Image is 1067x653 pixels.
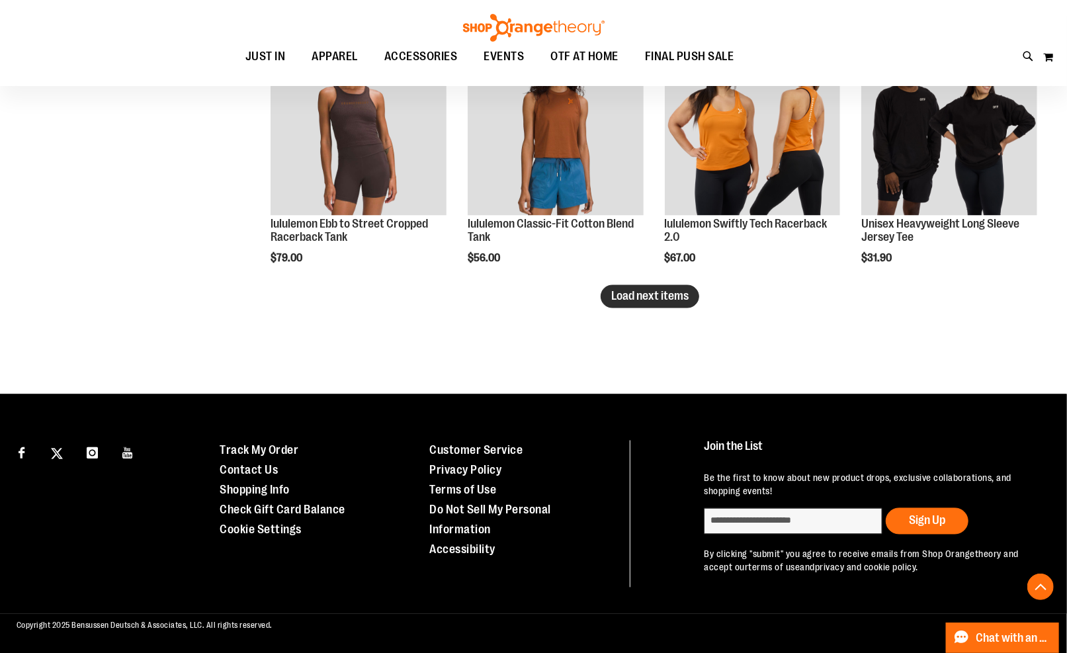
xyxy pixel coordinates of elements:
h4: Join the List [704,441,1040,465]
a: lululemon Swiftly Tech Racerback 2.0 [665,40,841,218]
span: $56.00 [468,252,502,264]
a: Contact Us [220,464,278,477]
input: enter email [704,508,882,535]
span: $79.00 [271,252,304,264]
a: Visit our Youtube page [116,441,140,464]
a: Visit our Facebook page [10,441,33,464]
img: lululemon Ebb to Street Cropped Racerback Tank [271,40,447,216]
button: Sign Up [886,508,968,535]
a: lululemon Classic-Fit Cotton Blend Tank [468,40,644,218]
span: OTF AT HOME [550,42,619,71]
button: Back To Top [1027,574,1054,600]
span: EVENTS [484,42,524,71]
span: JUST IN [245,42,286,71]
a: Unisex Heavyweight Long Sleeve Jersey Tee [861,217,1019,243]
a: lululemon Classic-Fit Cotton Blend Tank [468,217,634,243]
span: Chat with an Expert [976,632,1051,644]
div: product [264,34,453,298]
a: Accessibility [429,543,495,556]
span: FINAL PUSH SALE [645,42,734,71]
a: privacy and cookie policy. [815,562,918,573]
p: By clicking "submit" you agree to receive emails from Shop Orangetheory and accept our and [704,548,1040,574]
a: lululemon Ebb to Street Cropped Racerback Tank [271,40,447,218]
span: ACCESSORIES [384,42,458,71]
a: Do Not Sell My Personal Information [429,503,551,537]
button: Chat with an Expert [946,623,1060,653]
div: product [658,34,847,298]
span: $67.00 [665,252,698,264]
a: Visit our X page [46,441,69,464]
span: APPAREL [312,42,358,71]
span: Sign Up [909,514,945,527]
a: Visit our Instagram page [81,441,104,464]
span: Load next items [611,290,689,303]
a: Track My Order [220,444,298,457]
button: Load next items [601,285,699,308]
img: Shop Orangetheory [461,14,607,42]
img: OTF Unisex Heavyweight Long Sleeve Jersey Tee Black [861,40,1037,216]
span: Copyright 2025 Bensussen Deutsch & Associates, LLC. All rights reserved. [17,621,273,631]
a: Shopping Info [220,484,290,497]
div: product [461,34,650,298]
a: terms of use [748,562,800,573]
p: Be the first to know about new product drops, exclusive collaborations, and shopping events! [704,472,1040,498]
img: lululemon Swiftly Tech Racerback 2.0 [665,40,841,216]
a: OTF Unisex Heavyweight Long Sleeve Jersey Tee Black [861,40,1037,218]
a: Privacy Policy [429,464,501,477]
a: Terms of Use [429,484,496,497]
a: Customer Service [429,444,523,457]
a: lululemon Swiftly Tech Racerback 2.0 [665,217,828,243]
a: Check Gift Card Balance [220,503,345,517]
img: lululemon Classic-Fit Cotton Blend Tank [468,40,644,216]
a: Cookie Settings [220,523,302,537]
div: product [855,34,1044,298]
img: Twitter [51,448,63,460]
a: lululemon Ebb to Street Cropped Racerback Tank [271,217,428,243]
span: $31.90 [861,252,894,264]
